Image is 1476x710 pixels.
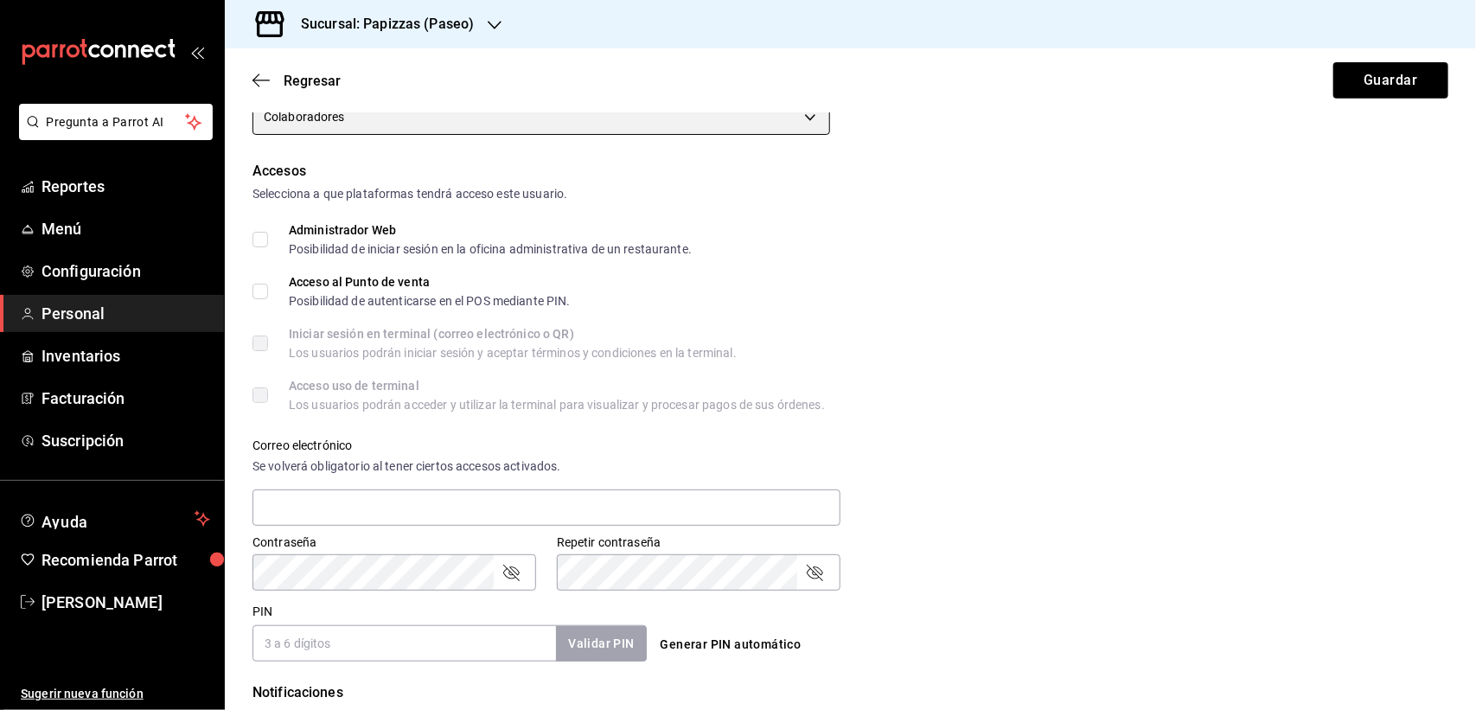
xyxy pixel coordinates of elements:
div: Se volverá obligatorio al tener ciertos accesos activados. [252,457,840,476]
span: Menú [42,217,210,240]
div: Administrador Web [289,224,692,236]
div: Accesos [252,161,1448,182]
div: Posibilidad de autenticarse en el POS mediante PIN. [289,295,571,307]
div: Acceso al Punto de venta [289,276,571,288]
span: Configuración [42,259,210,283]
h3: Sucursal: Papizzas (Paseo) [287,14,474,35]
span: Inventarios [42,344,210,368]
button: passwordField [804,562,825,583]
span: Suscripción [42,429,210,452]
div: Colaboradores [252,99,830,135]
a: Pregunta a Parrot AI [12,125,213,144]
div: Los usuarios podrán iniciar sesión y aceptar términos y condiciones en la terminal. [289,347,737,359]
label: Correo electrónico [252,440,840,452]
div: Selecciona a que plataformas tendrá acceso este usuario. [252,185,1448,203]
span: Ayuda [42,509,188,529]
span: Regresar [284,73,341,89]
label: PIN [252,606,272,618]
span: Sugerir nueva función [21,685,210,703]
span: Pregunta a Parrot AI [47,113,186,131]
div: Los usuarios podrán acceder y utilizar la terminal para visualizar y procesar pagos de sus órdenes. [289,399,825,411]
button: open_drawer_menu [190,45,204,59]
button: Guardar [1333,62,1448,99]
div: Acceso uso de terminal [289,380,825,392]
button: passwordField [501,562,521,583]
span: [PERSON_NAME] [42,591,210,614]
div: Posibilidad de iniciar sesión en la oficina administrativa de un restaurante. [289,243,692,255]
button: Regresar [252,73,341,89]
span: Personal [42,302,210,325]
label: Repetir contraseña [557,537,840,549]
span: Recomienda Parrot [42,548,210,572]
div: Iniciar sesión en terminal (correo electrónico o QR) [289,328,737,340]
span: Reportes [42,175,210,198]
input: 3 a 6 dígitos [252,625,556,662]
button: Pregunta a Parrot AI [19,104,213,140]
span: Facturación [42,387,210,410]
div: Notificaciones [252,682,1448,703]
button: Generar PIN automático [654,629,808,661]
label: Contraseña [252,537,536,549]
